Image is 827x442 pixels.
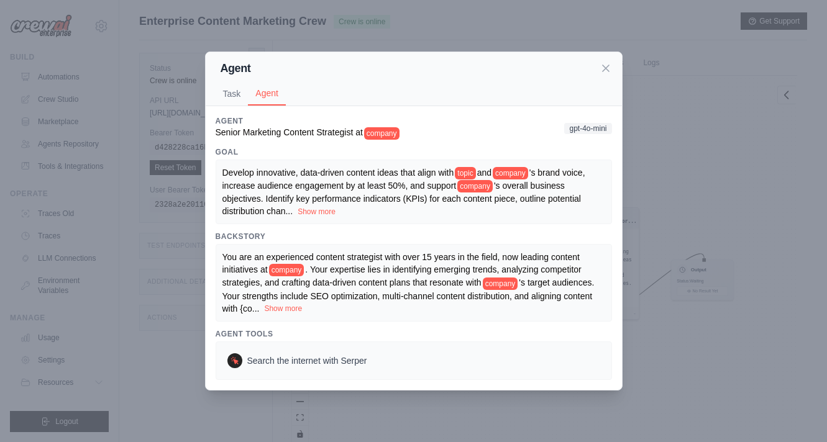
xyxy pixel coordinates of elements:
[222,251,605,315] div: ...
[564,123,611,134] span: gpt-4o-mini
[216,329,612,339] h3: Agent Tools
[247,354,367,367] span: Search the internet with Serper
[222,168,585,191] span: 's brand voice, increase audience engagement by at least 50%, and support
[477,168,491,178] span: and
[493,167,528,179] span: company
[222,181,581,216] span: 's overall business objectives. Identify key performance indicators (KPIs) for each content piece...
[216,232,612,241] h3: Backstory
[222,252,580,274] span: You are an experienced content strategist with over 15 years in the field, now leading content in...
[483,277,518,290] span: company
[216,147,612,157] h3: Goal
[222,168,454,178] span: Develop innovative, data-driven content ideas that align with
[269,264,304,276] span: company
[364,127,400,140] span: company
[216,127,363,137] span: Senior Marketing Content Strategist at
[457,180,493,192] span: company
[222,277,595,313] span: 's target audiences. Your strengths include SEO optimization, multi-channel content distribution,...
[222,166,605,218] div: ...
[264,304,302,313] button: Show more
[222,264,582,287] span: . Your expertise lies in identifying emerging trends, analyzing competitor strategies, and crafti...
[298,207,336,217] button: Show more
[248,82,286,106] button: Agent
[455,167,475,179] span: topic
[216,116,401,126] h3: Agent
